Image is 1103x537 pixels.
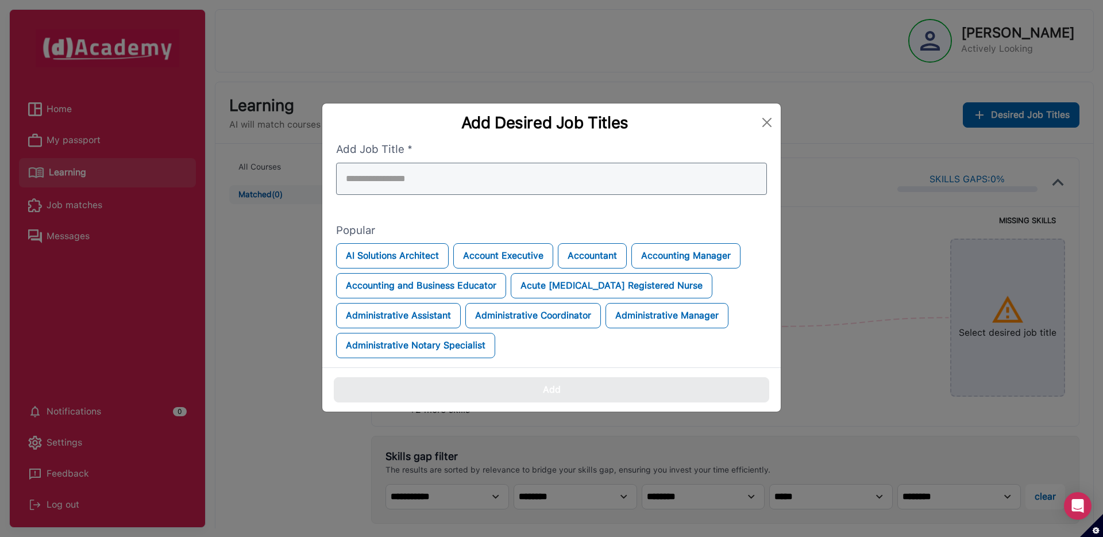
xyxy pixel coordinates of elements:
[511,273,712,298] button: Acute [MEDICAL_DATA] Registered Nurse
[1064,492,1092,520] div: Open Intercom Messenger
[465,303,601,328] button: Administrative Coordinator
[336,223,767,239] label: Popular
[606,303,728,328] button: Administrative Manager
[336,333,495,358] button: Administrative Notary Specialist
[758,113,776,132] button: Close
[1080,514,1103,537] button: Set cookie preferences
[336,141,767,158] label: Add Job Title *
[558,243,627,268] button: Accountant
[453,243,553,268] button: Account Executive
[336,303,461,328] button: Administrative Assistant
[543,383,561,397] div: Add
[336,243,449,268] button: AI Solutions Architect
[631,243,741,268] button: Accounting Manager
[336,273,506,298] button: Accounting and Business Educator
[334,377,769,402] button: Add
[331,113,758,132] div: Add Desired Job Titles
